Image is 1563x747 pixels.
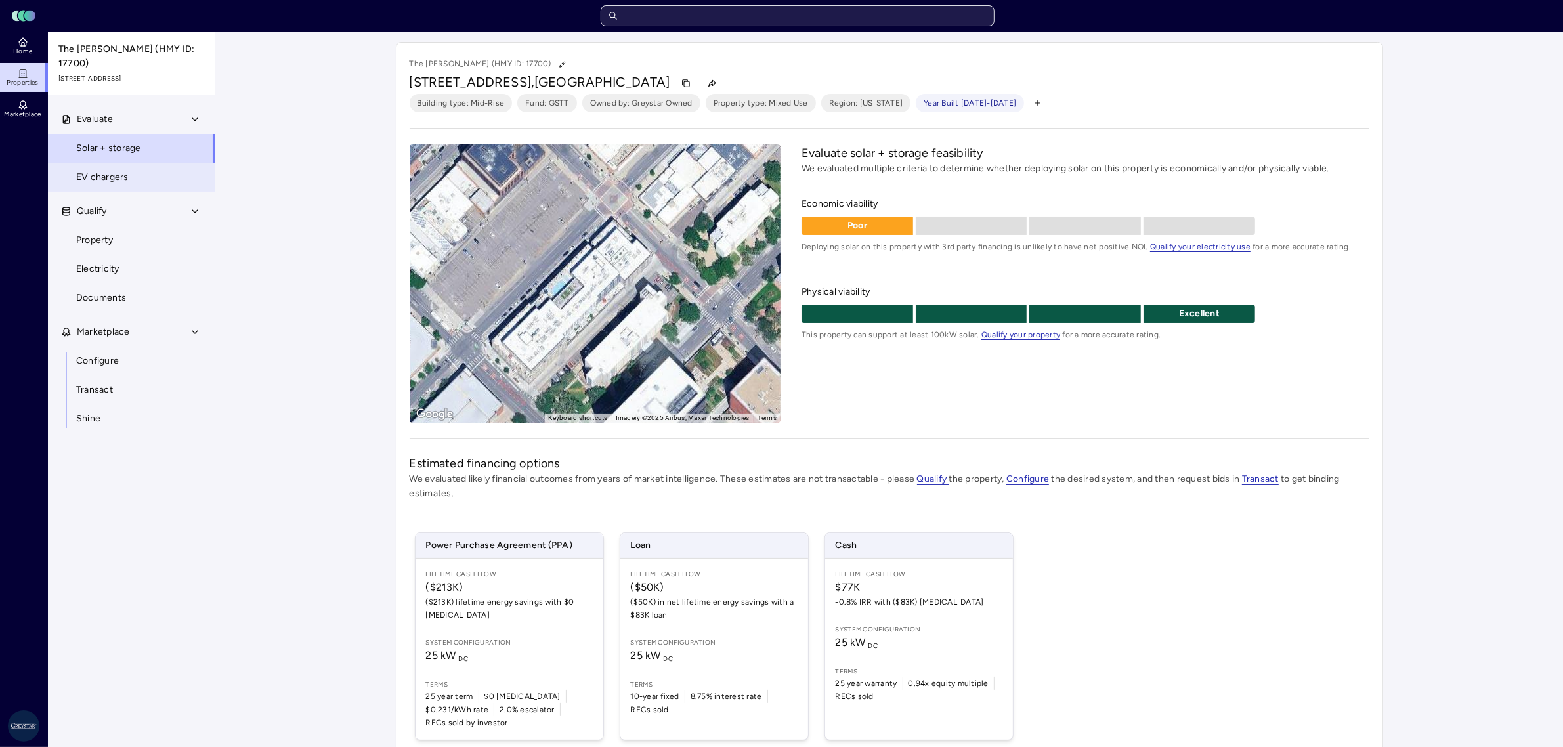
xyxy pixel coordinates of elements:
[631,637,798,648] span: System configuration
[821,94,911,112] button: Region: [US_STATE]
[410,455,1369,472] h2: Estimated financing options
[77,204,107,219] span: Qualify
[836,666,1002,677] span: Terms
[836,580,1002,595] span: $77K
[663,654,673,663] sub: DC
[484,690,561,703] span: $0 [MEDICAL_DATA]
[77,325,130,339] span: Marketplace
[500,703,555,716] span: 2.0% escalator
[1144,307,1255,321] p: Excellent
[426,569,593,580] span: Lifetime Cash Flow
[836,677,897,690] span: 25 year warranty
[802,161,1369,176] p: We evaluated multiple criteria to determine whether deploying solar on this property is economica...
[758,414,777,421] a: Terms
[76,233,113,247] span: Property
[590,96,693,110] span: Owned by: Greystar Owned
[525,96,569,110] span: Fund: GSTT
[868,641,878,650] sub: DC
[47,347,215,375] a: Configure
[76,262,119,276] span: Electricity
[802,328,1369,341] span: This property can support at least 100kW solar. for a more accurate rating.
[620,533,808,558] span: Loan
[58,74,205,84] span: [STREET_ADDRESS]
[706,94,816,112] button: Property type: Mixed Use
[426,679,593,690] span: Terms
[410,56,571,73] p: The [PERSON_NAME] (HMY ID: 17700)
[458,654,468,663] sub: DC
[836,636,878,649] span: 25 kW
[825,533,1013,558] span: Cash
[924,96,1016,110] span: Year Built [DATE]-[DATE]
[410,94,513,112] button: Building type: Mid-Rise
[616,414,750,421] span: Imagery ©2025 Airbus, Maxar Technologies
[47,404,215,433] a: Shine
[48,105,216,134] button: Evaluate
[631,595,798,622] span: ($50K) in net lifetime energy savings with a $83K loan
[47,255,215,284] a: Electricity
[981,330,1060,340] span: Qualify your property
[631,690,679,703] span: 10-year fixed
[426,595,593,622] span: ($213K) lifetime energy savings with $0 [MEDICAL_DATA]
[8,710,39,742] img: Greystar AS
[76,170,129,184] span: EV chargers
[824,532,1014,740] a: CashLifetime Cash Flow$77K-0.8% IRR with ($83K) [MEDICAL_DATA]System configuration25 kW DCTerms25...
[916,94,1024,112] button: Year Built [DATE]-[DATE]
[836,690,874,703] span: RECs sold
[47,134,215,163] a: Solar + storage
[76,412,100,426] span: Shine
[836,624,1002,635] span: System configuration
[917,473,949,484] a: Qualify
[47,163,215,192] a: EV chargers
[1242,473,1279,485] span: Transact
[426,716,508,729] span: RECs sold by investor
[418,96,505,110] span: Building type: Mid-Rise
[1150,242,1251,252] span: Qualify your electricity use
[836,595,1002,608] span: -0.8% IRR with ($83K) [MEDICAL_DATA]
[802,144,1369,161] h2: Evaluate solar + storage feasibility
[1242,473,1279,484] a: Transact
[415,532,604,740] a: Power Purchase Agreement (PPA)Lifetime Cash Flow($213K)($213K) lifetime energy savings with $0 [M...
[802,197,1369,211] span: Economic viability
[836,569,1002,580] span: Lifetime Cash Flow
[802,285,1369,299] span: Physical viability
[631,569,798,580] span: Lifetime Cash Flow
[13,47,32,55] span: Home
[410,472,1369,501] p: We evaluated likely financial outcomes from years of market intelligence. These estimates are not...
[47,284,215,312] a: Documents
[76,141,141,156] span: Solar + storage
[47,226,215,255] a: Property
[76,383,113,397] span: Transact
[413,406,456,423] img: Google
[426,690,473,703] span: 25 year term
[77,112,113,127] span: Evaluate
[631,679,798,690] span: Terms
[802,219,913,233] p: Poor
[631,649,674,662] span: 25 kW
[426,580,593,595] span: ($213K)
[714,96,808,110] span: Property type: Mixed Use
[47,375,215,404] a: Transact
[548,414,608,423] button: Keyboard shortcuts
[426,649,469,662] span: 25 kW
[534,74,670,90] span: [GEOGRAPHIC_DATA]
[4,110,41,118] span: Marketplace
[76,291,126,305] span: Documents
[76,354,119,368] span: Configure
[917,473,949,485] span: Qualify
[416,533,603,558] span: Power Purchase Agreement (PPA)
[1006,473,1049,484] a: Configure
[631,703,669,716] span: RECs sold
[426,703,489,716] span: $0.231/kWh rate
[909,677,989,690] span: 0.94x equity multiple
[58,42,205,71] span: The [PERSON_NAME] (HMY ID: 17700)
[413,406,456,423] a: Open this area in Google Maps (opens a new window)
[691,690,762,703] span: 8.75% interest rate
[48,197,216,226] button: Qualify
[517,94,577,112] button: Fund: GSTT
[981,330,1060,339] a: Qualify your property
[829,96,903,110] span: Region: [US_STATE]
[426,637,593,648] span: System configuration
[410,74,535,90] span: [STREET_ADDRESS],
[48,318,216,347] button: Marketplace
[802,240,1369,253] span: Deploying solar on this property with 3rd party financing is unlikely to have net positive NOI. f...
